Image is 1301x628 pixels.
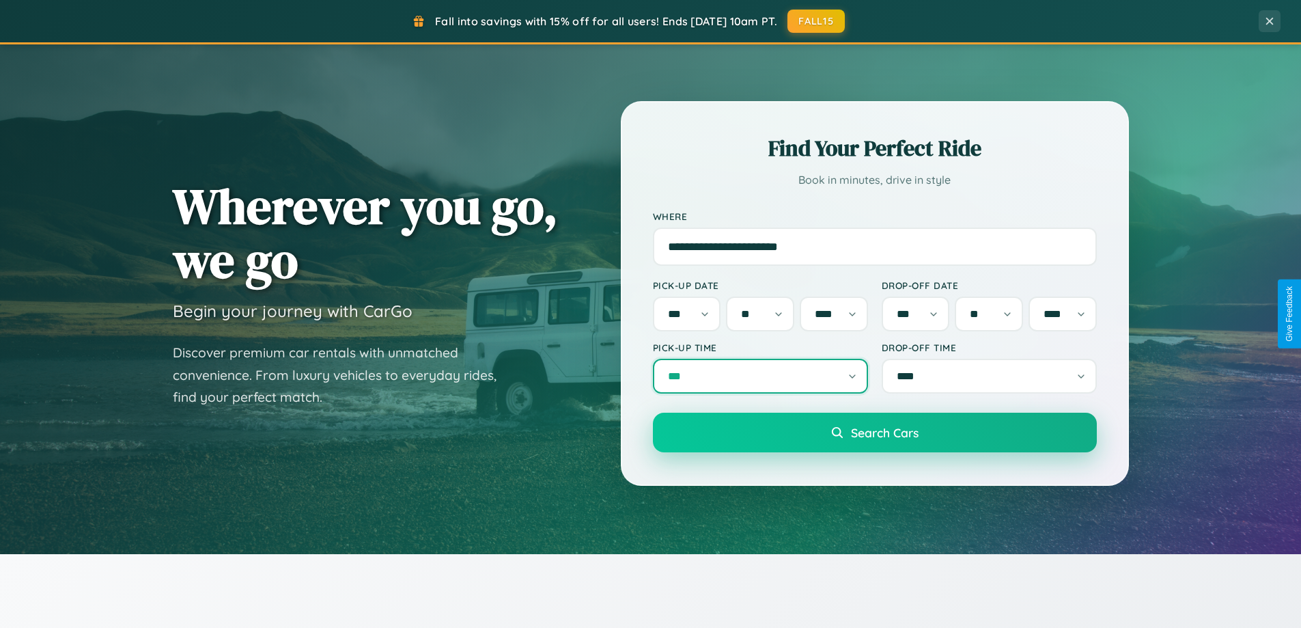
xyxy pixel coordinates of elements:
h1: Wherever you go, we go [173,179,558,287]
label: Pick-up Time [653,342,868,353]
label: Pick-up Date [653,279,868,291]
label: Drop-off Date [882,279,1097,291]
button: Search Cars [653,413,1097,452]
span: Search Cars [851,425,919,440]
div: Give Feedback [1285,286,1294,342]
label: Where [653,210,1097,222]
span: Fall into savings with 15% off for all users! Ends [DATE] 10am PT. [435,14,777,28]
button: FALL15 [787,10,845,33]
label: Drop-off Time [882,342,1097,353]
h3: Begin your journey with CarGo [173,301,412,321]
p: Discover premium car rentals with unmatched convenience. From luxury vehicles to everyday rides, ... [173,342,514,409]
p: Book in minutes, drive in style [653,170,1097,190]
h2: Find Your Perfect Ride [653,133,1097,163]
